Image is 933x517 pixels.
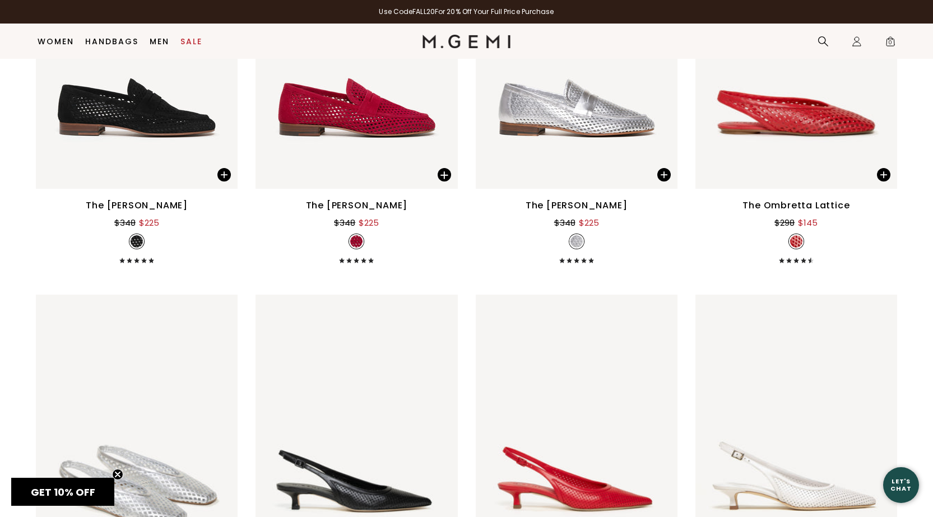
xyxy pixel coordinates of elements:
[150,37,169,46] a: Men
[885,38,896,49] span: 0
[139,216,159,230] div: $225
[790,235,802,248] img: v_7323030093883_SWATCH_50x.jpg
[86,199,188,212] div: The [PERSON_NAME]
[774,216,795,230] div: $298
[334,216,355,230] div: $348
[306,199,408,212] div: The [PERSON_NAME]
[883,478,919,492] div: Let's Chat
[412,7,435,16] strong: FALL20
[570,235,583,248] img: v_7320306483259_SWATCH_50x.jpg
[180,37,202,46] a: Sale
[114,216,136,230] div: $348
[350,235,363,248] img: v_7320306417723_SWATCH_50x.jpg
[112,469,123,480] button: Close teaser
[579,216,599,230] div: $225
[85,37,138,46] a: Handbags
[423,35,510,48] img: M.Gemi
[526,199,628,212] div: The [PERSON_NAME]
[798,216,818,230] div: $145
[131,235,143,248] img: v_7320306384955_SWATCH_50x.jpg
[11,478,114,506] div: GET 10% OFFClose teaser
[31,485,95,499] span: GET 10% OFF
[38,37,74,46] a: Women
[742,199,850,212] div: The Ombretta Lattice
[359,216,379,230] div: $225
[554,216,575,230] div: $348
